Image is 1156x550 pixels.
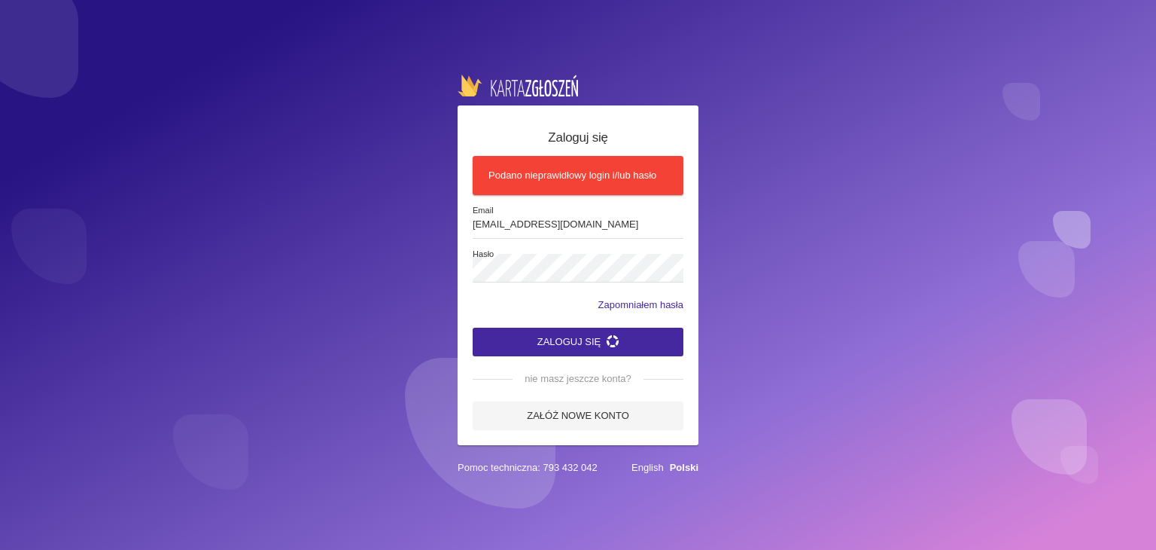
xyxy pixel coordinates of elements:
[458,75,578,96] img: logo-karta.png
[631,462,664,473] a: English
[598,298,683,313] a: Zapomniałem hasła
[473,204,692,217] span: Email
[473,248,692,261] span: Hasło
[670,462,698,473] a: Polski
[513,371,643,387] span: nie masz jeszcze konta?
[458,460,598,475] span: Pomoc techniczna: 793 432 042
[473,156,683,195] div: Podano nieprawidłowy login i/lub hasło
[473,254,683,283] input: Hasło
[473,402,683,430] a: Załóż nowe konto
[473,128,683,148] h5: Zaloguj się
[473,328,683,356] button: Zaloguj się
[473,210,683,239] input: Email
